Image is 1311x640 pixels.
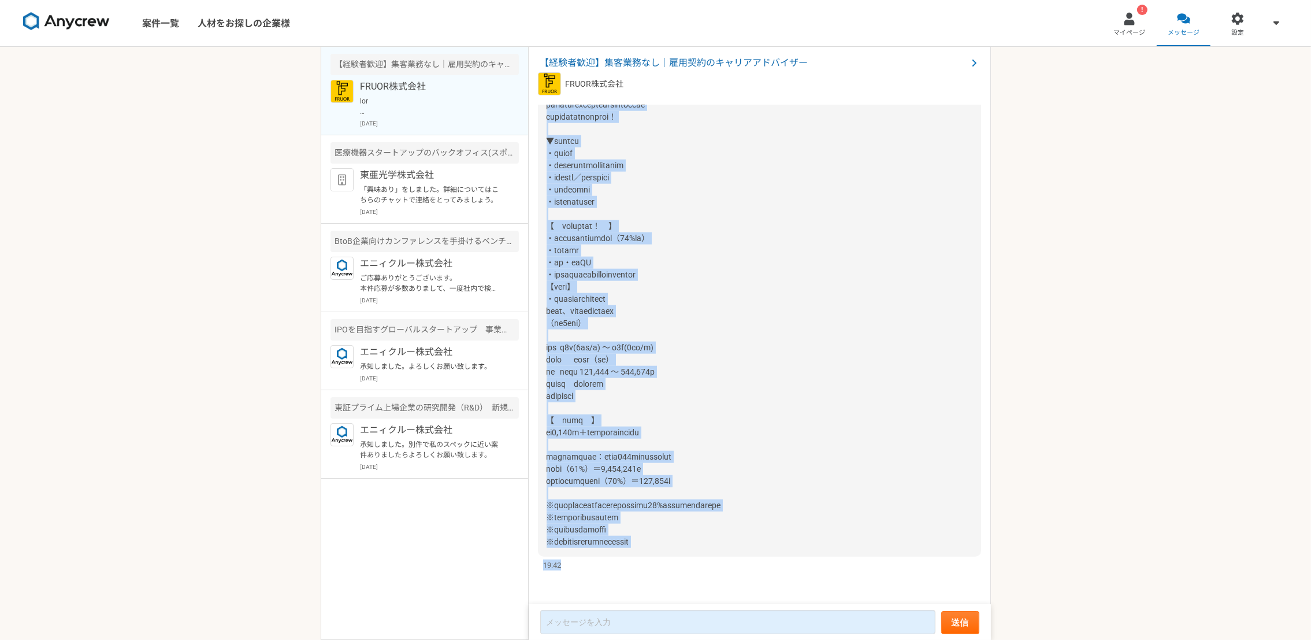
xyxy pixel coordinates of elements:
p: 承知しました。よろしくお願い致します。 [361,361,503,372]
img: default_org_logo-42cde973f59100197ec2c8e796e4974ac8490bb5b08a0eb061ff975e4574aa76.png [330,168,354,191]
div: 【経験者歓迎】集客業務なし｜雇用契約のキャリアアドバイザー [330,54,519,75]
p: [DATE] [361,463,519,471]
p: FRUOR株式会社 [361,80,503,94]
div: 医療機器スタートアップのバックオフィス(スポット、週1から可) [330,142,519,164]
p: [DATE] [361,119,519,128]
button: 送信 [941,611,979,634]
p: エニィクルー株式会社 [361,423,503,437]
img: logo_text_blue_01.png [330,345,354,368]
div: BtoB企業向けカンファレンスを手掛けるベンチャーでの新規事業開発責任者を募集 [330,231,519,252]
img: FRUOR%E3%83%AD%E3%82%B3%E3%82%99.png [538,72,561,95]
img: logo_text_blue_01.png [330,423,354,446]
p: FRUOR株式会社 [566,78,624,90]
p: 東亜光学株式会社 [361,168,503,182]
img: 8DqYSo04kwAAAAASUVORK5CYII= [23,12,110,31]
p: [DATE] [361,296,519,305]
p: エニィクルー株式会社 [361,257,503,271]
span: 設定 [1231,28,1244,38]
p: エニィクルー株式会社 [361,345,503,359]
span: 19:42 [543,560,561,571]
span: マイページ [1113,28,1145,38]
p: [DATE] [361,208,519,216]
img: FRUOR%E3%83%AD%E3%82%B3%E3%82%99.png [330,80,354,103]
div: 東証プライム上場企業の研究開発（R&D） 新規事業開発 [330,397,519,419]
p: ご応募ありがとうございます。 本件応募が多数ありまして、一度社内で検討してご紹介可能な際に改めてご連絡とさせていただければと思います。 よろしくお願いいたします。 尚、BtoBマーケ、コンテンツ... [361,273,503,294]
div: ! [1137,5,1147,15]
span: 【経験者歓迎】集客業務なし｜雇用契約のキャリアアドバイザー [540,56,967,70]
div: IPOを目指すグローバルスタートアップ 事業責任者候補 [330,319,519,341]
img: logo_text_blue_01.png [330,257,354,280]
p: lor ipsumdolorsitamet。 consecteturadipiscingelitse。 【do】 28e82t（i）29:74〜 【ut】 LABOReetd magn 〒299... [361,96,503,117]
p: 承知しました。別件で私のスペックに近い案件ありましたらよろしくお願い致します。 [361,439,503,460]
p: [DATE] [361,374,519,383]
span: メッセージ [1168,28,1199,38]
p: 「興味あり」をしました。詳細についてはこちらのチャットで連絡をとってみましょう。 [361,184,503,205]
